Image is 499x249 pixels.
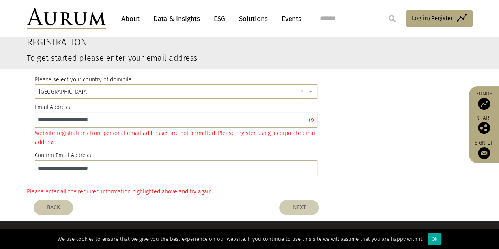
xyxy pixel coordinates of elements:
[473,90,495,110] a: Funds
[27,54,396,62] h3: To get started please enter your email address
[478,147,490,159] img: Sign up to our newsletter
[150,11,204,26] a: Data & Insights
[473,116,495,134] div: Share
[473,140,495,159] a: Sign up
[478,98,490,110] img: Access Funds
[35,103,70,112] label: Email Address
[384,11,400,26] input: Submit
[27,37,396,48] h2: Registration
[118,11,144,26] a: About
[27,187,473,196] div: Please enter all the required information highlighted above and try again.
[235,11,272,26] a: Solutions
[35,129,318,147] div: Website registrations from personal email addresses are not permitted. Please register using a co...
[35,151,91,160] label: Confirm Email Address
[279,200,319,215] button: NEXT
[412,13,453,23] span: Log in/Register
[34,200,73,215] button: BACK
[27,8,106,29] img: Aurum
[35,75,132,84] label: Please select your country of domicile
[300,88,307,96] span: Clear all
[210,11,229,26] a: ESG
[278,11,301,26] a: Events
[428,233,441,245] div: Ok
[478,122,490,134] img: Share this post
[406,10,473,27] a: Log in/Register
